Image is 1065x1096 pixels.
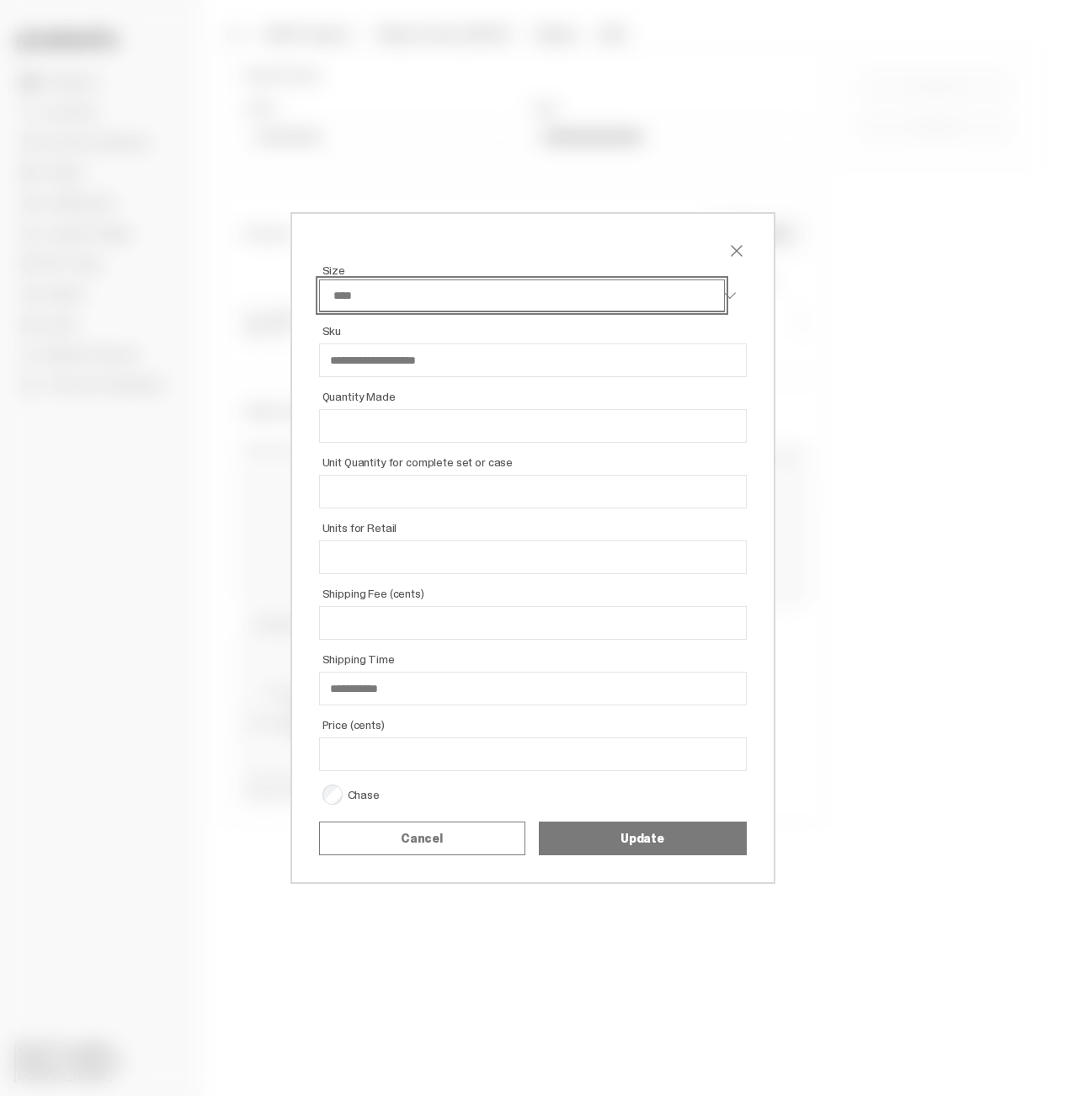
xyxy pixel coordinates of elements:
input: Chase [322,785,343,805]
input: Sku [319,343,747,377]
input: Shipping Fee (cents) [319,606,747,640]
span: Quantity Made [322,391,747,402]
span: Size [322,264,747,276]
input: Shipping Time [319,672,747,705]
span: Price (cents) [322,719,747,731]
select: Size [319,279,726,311]
span: Unit Quantity for complete set or case [322,456,747,468]
span: Shipping Time [322,653,747,665]
span: Chase [322,785,747,805]
input: Quantity Made [319,409,747,443]
input: Price (cents) [319,737,747,771]
span: Shipping Fee (cents) [322,588,747,599]
button: close [727,241,747,261]
span: Units for Retail [322,522,747,534]
input: Units for Retail [319,540,747,574]
input: Unit Quantity for complete set or case [319,475,747,508]
button: Cancel [319,822,525,855]
span: Sku [322,325,747,337]
button: Update [539,822,747,855]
